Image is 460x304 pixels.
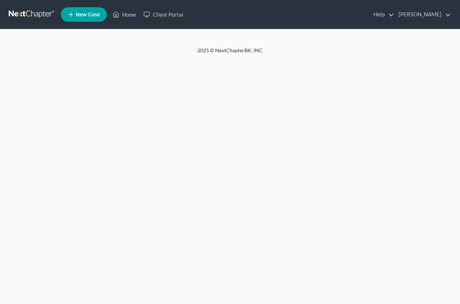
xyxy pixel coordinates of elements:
a: Client Portal [140,8,187,21]
a: Help [370,8,394,21]
div: 2025 © NextChapterBK, INC [24,47,436,60]
new-legal-case-button: New Case [61,7,107,22]
a: Home [109,8,140,21]
a: [PERSON_NAME] [395,8,451,21]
